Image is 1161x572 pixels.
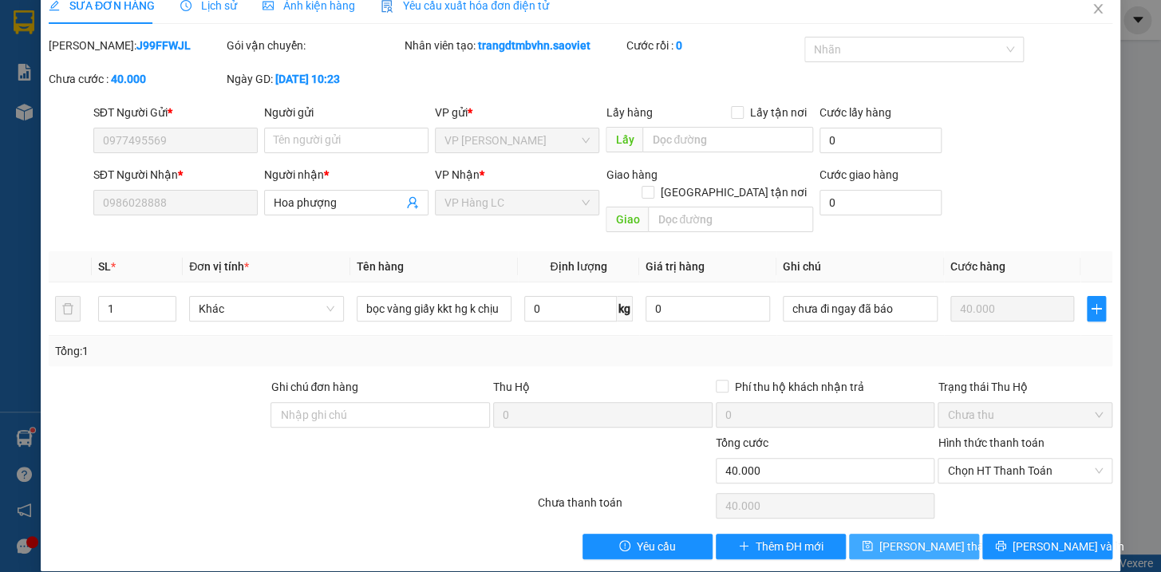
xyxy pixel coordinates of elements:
[819,106,891,119] label: Cước lấy hàng
[189,260,249,273] span: Đơn vị tính
[744,104,813,121] span: Lấy tận nơi
[783,296,938,322] input: Ghi Chú
[493,381,530,393] span: Thu Hộ
[405,37,624,54] div: Nhân viên tạo:
[819,190,942,215] input: Cước giao hàng
[862,540,873,553] span: save
[227,70,401,88] div: Ngày GD:
[406,196,419,209] span: user-add
[617,296,633,322] span: kg
[950,260,1005,273] span: Cước hàng
[879,538,1007,555] span: [PERSON_NAME] thay đổi
[950,296,1075,322] input: 0
[637,538,676,555] span: Yêu cầu
[536,494,714,522] div: Chưa thanh toán
[550,260,606,273] span: Định lượng
[444,128,590,152] span: VP Gia Lâm
[478,39,590,52] b: trangdtmbvhn.saoviet
[1092,2,1104,15] span: close
[1088,302,1105,315] span: plus
[49,37,223,54] div: [PERSON_NAME]:
[716,534,846,559] button: plusThêm ĐH mới
[435,104,599,121] div: VP gửi
[654,183,813,201] span: [GEOGRAPHIC_DATA] tận nơi
[849,534,979,559] button: save[PERSON_NAME] thay đổi
[435,168,480,181] span: VP Nhận
[227,37,401,54] div: Gói vận chuyển:
[606,168,657,181] span: Giao hàng
[819,168,898,181] label: Cước giao hàng
[646,260,705,273] span: Giá trị hàng
[995,540,1006,553] span: printer
[619,540,630,553] span: exclamation-circle
[947,459,1103,483] span: Chọn HT Thanh Toán
[776,251,944,282] th: Ghi chú
[111,73,146,85] b: 40.000
[264,166,428,183] div: Người nhận
[55,296,81,322] button: delete
[756,538,823,555] span: Thêm ĐH mới
[729,378,871,396] span: Phí thu hộ khách nhận trả
[1013,538,1124,555] span: [PERSON_NAME] và In
[271,381,358,393] label: Ghi chú đơn hàng
[199,297,334,321] span: Khác
[357,296,511,322] input: VD: Bàn, Ghế
[357,260,404,273] span: Tên hàng
[606,207,648,232] span: Giao
[606,106,652,119] span: Lấy hàng
[982,534,1112,559] button: printer[PERSON_NAME] và In
[738,540,749,553] span: plus
[947,403,1103,427] span: Chưa thu
[49,70,223,88] div: Chưa cước :
[676,39,682,52] b: 0
[626,37,801,54] div: Cước rồi :
[93,104,258,121] div: SĐT Người Gửi
[642,127,813,152] input: Dọc đường
[264,104,428,121] div: Người gửi
[271,402,490,428] input: Ghi chú đơn hàng
[648,207,813,232] input: Dọc đường
[55,342,449,360] div: Tổng: 1
[938,378,1112,396] div: Trạng thái Thu Hộ
[98,260,111,273] span: SL
[136,39,191,52] b: J99FFWJL
[275,73,340,85] b: [DATE] 10:23
[606,127,642,152] span: Lấy
[938,436,1044,449] label: Hình thức thanh toán
[444,191,590,215] span: VP Hàng LC
[1087,296,1106,322] button: plus
[582,534,713,559] button: exclamation-circleYêu cầu
[819,128,942,153] input: Cước lấy hàng
[716,436,768,449] span: Tổng cước
[93,166,258,183] div: SĐT Người Nhận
